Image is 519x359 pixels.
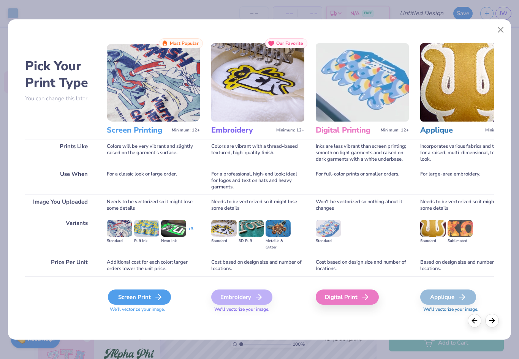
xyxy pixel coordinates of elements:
h3: Embroidery [211,125,273,135]
div: Cost based on design size and number of locations. [316,255,409,276]
span: We'll vectorize your image. [107,306,200,313]
div: Price Per Unit [25,255,95,276]
div: Additional cost for each color; larger orders lower the unit price. [107,255,200,276]
div: Standard [107,238,132,244]
div: Won't be vectorized so nothing about it changes [316,195,409,216]
div: Standard [420,238,445,244]
img: 3D Puff [239,220,264,237]
div: Image You Uploaded [25,195,95,216]
div: Standard [211,238,236,244]
img: Standard [420,220,445,237]
div: Colors will be very vibrant and slightly raised on the garment's surface. [107,139,200,167]
div: Prints Like [25,139,95,167]
div: Needs to be vectorized so it might lose some details [211,195,304,216]
div: Neon Ink [161,238,186,244]
div: Inks are less vibrant than screen printing; smooth on light garments and raised on dark garments ... [316,139,409,167]
div: Colors are vibrant with a thread-based textured, high-quality finish. [211,139,304,167]
img: Neon Ink [161,220,186,237]
h3: Screen Printing [107,125,169,135]
img: Standard [107,220,132,237]
p: You can change this later. [25,95,95,102]
img: Standard [316,220,341,237]
img: Puff Ink [134,220,159,237]
img: Screen Printing [107,43,200,122]
img: Digital Printing [316,43,409,122]
h2: Pick Your Print Type [25,58,95,91]
div: For a professional, high-end look; ideal for logos and text on hats and heavy garments. [211,167,304,195]
div: Puff Ink [134,238,159,244]
img: Standard [211,220,236,237]
div: Embroidery [211,289,272,305]
div: Digital Print [316,289,379,305]
div: For large-area embroidery. [420,167,513,195]
button: Close [493,23,508,37]
span: Minimum: 12+ [172,128,200,133]
div: For a classic look or large order. [107,167,200,195]
span: Our Favorite [276,41,303,46]
span: Minimum: 12+ [485,128,513,133]
div: 3D Puff [239,238,264,244]
div: Cost based on design size and number of locations. [211,255,304,276]
div: Needs to be vectorized so it might lose some details [420,195,513,216]
h3: Applique [420,125,482,135]
img: Embroidery [211,43,304,122]
span: We'll vectorize your image. [211,306,304,313]
div: Use When [25,167,95,195]
div: Sublimated [448,238,473,244]
div: Incorporates various fabrics and threads for a raised, multi-dimensional, textured look. [420,139,513,167]
img: Applique [420,43,513,122]
img: Sublimated [448,220,473,237]
div: Metallic & Glitter [266,238,291,251]
span: Most Popular [170,41,199,46]
span: Minimum: 12+ [381,128,409,133]
div: Needs to be vectorized so it might lose some details [107,195,200,216]
div: Variants [25,216,95,255]
div: Applique [420,289,476,305]
div: Standard [316,238,341,244]
span: We'll vectorize your image. [420,306,513,313]
div: + 3 [188,226,193,239]
div: Screen Print [108,289,171,305]
div: For full-color prints or smaller orders. [316,167,409,195]
img: Metallic & Glitter [266,220,291,237]
h3: Digital Printing [316,125,378,135]
div: Based on design size and number of locations. [420,255,513,276]
span: Minimum: 12+ [276,128,304,133]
